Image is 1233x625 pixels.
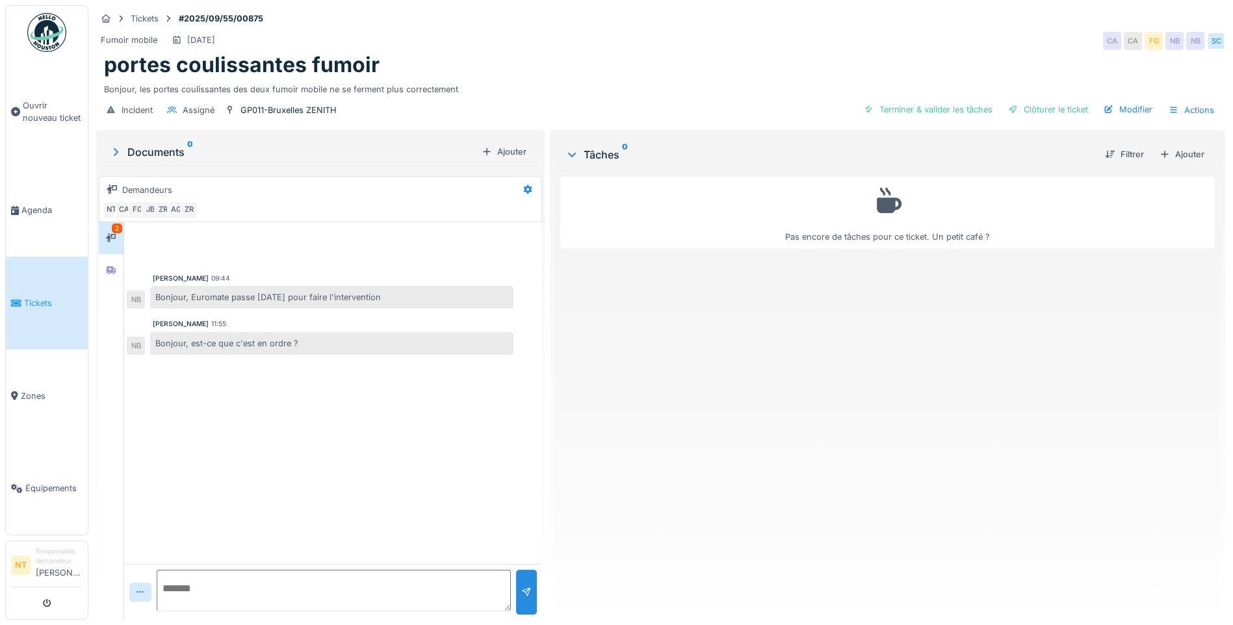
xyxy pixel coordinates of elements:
a: Agenda [6,164,88,257]
span: Tickets [24,297,83,309]
div: Bonjour, les portes coulissantes des deux fumoir mobile ne se ferment plus correctement [104,78,1217,96]
div: GP011-Bruxelles ZENITH [240,104,337,116]
div: CA [115,201,133,219]
div: ZR [154,201,172,219]
div: Modifier [1098,101,1158,118]
div: Documents [109,144,476,160]
div: [DATE] [187,34,215,46]
div: Terminer & valider les tâches [859,101,998,118]
div: NB [127,337,145,355]
div: JB [141,201,159,219]
div: FG [1145,32,1163,50]
div: Tâches [565,147,1095,162]
div: Clôturer le ticket [1003,101,1093,118]
div: Pas encore de tâches pour ce ticket. Un petit café ? [569,183,1206,243]
a: Tickets [6,257,88,350]
div: Assigné [183,104,214,116]
div: Responsable demandeur [36,546,83,567]
span: Ouvrir nouveau ticket [23,99,83,124]
div: SC [1207,32,1225,50]
div: [PERSON_NAME] [153,319,209,329]
div: NB [1165,32,1184,50]
a: NT Responsable demandeur[PERSON_NAME] [11,546,83,587]
div: Ajouter [1154,146,1210,163]
div: Incident [122,104,153,116]
div: NT [102,201,120,219]
div: Filtrer [1100,146,1149,163]
div: CA [1103,32,1121,50]
div: CA [1124,32,1142,50]
span: Équipements [25,482,83,494]
span: Agenda [21,204,83,216]
div: Tickets [131,12,159,25]
div: Bonjour, est-ce que c'est en ordre ? [150,332,513,355]
h1: portes coulissantes fumoir [104,53,380,77]
div: FG [128,201,146,219]
sup: 0 [187,144,193,160]
div: ZR [180,201,198,219]
div: 09:44 [211,274,230,283]
a: Zones [6,350,88,442]
div: [PERSON_NAME] [153,274,209,283]
div: Ajouter [476,143,532,160]
div: NB [127,290,145,309]
sup: 0 [622,147,628,162]
li: NT [11,555,31,575]
div: Demandeurs [122,184,172,196]
div: 2 [112,223,122,233]
div: Fumoir mobile [101,34,157,46]
div: Actions [1163,101,1220,120]
a: Équipements [6,442,88,535]
div: 11:55 [211,319,226,329]
li: [PERSON_NAME] [36,546,83,584]
div: NB [1186,32,1204,50]
div: Bonjour, Euromate passe [DATE] pour faire l'intervention [150,286,513,309]
div: AG [167,201,185,219]
img: Badge_color-CXgf-gQk.svg [27,13,66,52]
span: Zones [21,390,83,402]
strong: #2025/09/55/00875 [174,12,268,25]
a: Ouvrir nouveau ticket [6,59,88,164]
